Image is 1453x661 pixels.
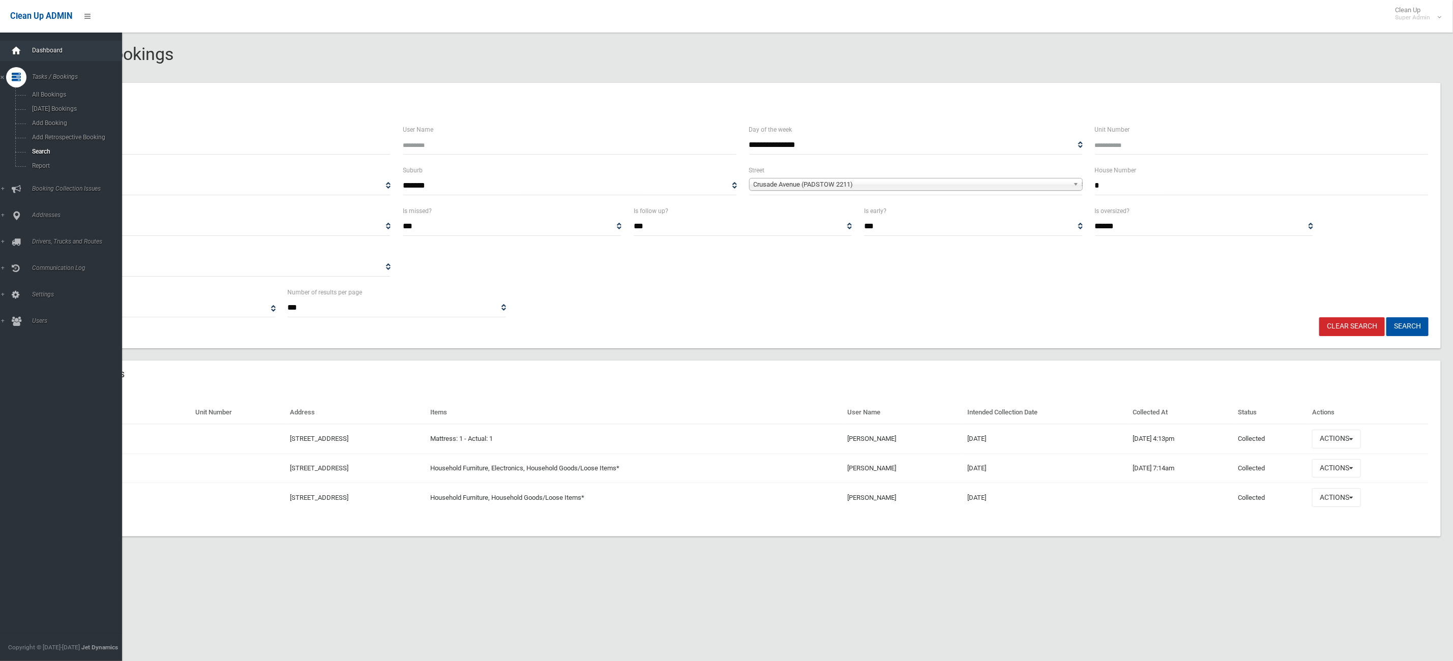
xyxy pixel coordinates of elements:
span: Addresses [29,212,134,219]
span: Booking Collection Issues [29,185,134,192]
small: Super Admin [1395,14,1430,21]
th: User Name [843,401,964,424]
a: Clear Search [1319,317,1385,336]
label: House Number [1095,165,1137,176]
button: Actions [1312,459,1361,478]
td: Household Furniture, Household Goods/Loose Items* [426,483,843,512]
td: [PERSON_NAME] [843,483,964,512]
label: Suburb [403,165,423,176]
th: Collected At [1129,401,1234,424]
td: Collected [1234,454,1309,483]
span: Copyright © [DATE]-[DATE] [8,644,80,651]
span: Tasks / Bookings [29,73,134,80]
th: Unit Number [191,401,286,424]
td: Collected [1234,424,1309,454]
label: Day of the week [749,124,792,135]
td: [DATE] [963,424,1129,454]
span: Communication Log [29,264,134,272]
td: [DATE] [963,454,1129,483]
td: Mattress: 1 - Actual: 1 [426,424,843,454]
span: Report [29,162,125,169]
label: Is missed? [403,205,432,217]
span: Clean Up ADMIN [10,11,72,21]
span: Crusade Avenue (PADSTOW 2211) [754,178,1069,191]
th: Address [286,401,427,424]
button: Actions [1312,430,1361,448]
span: Users [29,317,134,324]
span: Drivers, Trucks and Routes [29,238,134,245]
label: Is follow up? [634,205,668,217]
td: Collected [1234,483,1309,512]
th: Status [1234,401,1309,424]
a: [STREET_ADDRESS] [290,464,348,472]
label: Is oversized? [1095,205,1130,217]
td: [PERSON_NAME] [843,424,964,454]
span: Search [29,148,125,155]
td: [DATE] [963,483,1129,512]
th: Actions [1308,401,1429,424]
a: [STREET_ADDRESS] [290,435,348,442]
span: [DATE] Bookings [29,105,125,112]
label: Is early? [864,205,886,217]
span: Add Retrospective Booking [29,134,125,141]
span: Settings [29,291,134,298]
span: Add Booking [29,119,125,127]
th: Items [426,401,843,424]
a: [STREET_ADDRESS] [290,494,348,501]
strong: Jet Dynamics [81,644,118,651]
th: Reference Number [57,401,191,424]
td: [PERSON_NAME] [843,454,964,483]
span: Dashboard [29,47,134,54]
span: All Bookings [29,91,125,98]
th: Intended Collection Date [963,401,1129,424]
button: Search [1386,317,1429,336]
td: Household Furniture, Electronics, Household Goods/Loose Items* [426,454,843,483]
td: [DATE] 4:13pm [1129,424,1234,454]
label: User Name [403,124,433,135]
td: [DATE] 7:14am [1129,454,1234,483]
span: Clean Up [1390,6,1440,21]
label: Street [749,165,765,176]
button: Actions [1312,488,1361,507]
label: Number of results per page [288,287,363,298]
label: Unit Number [1095,124,1130,135]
